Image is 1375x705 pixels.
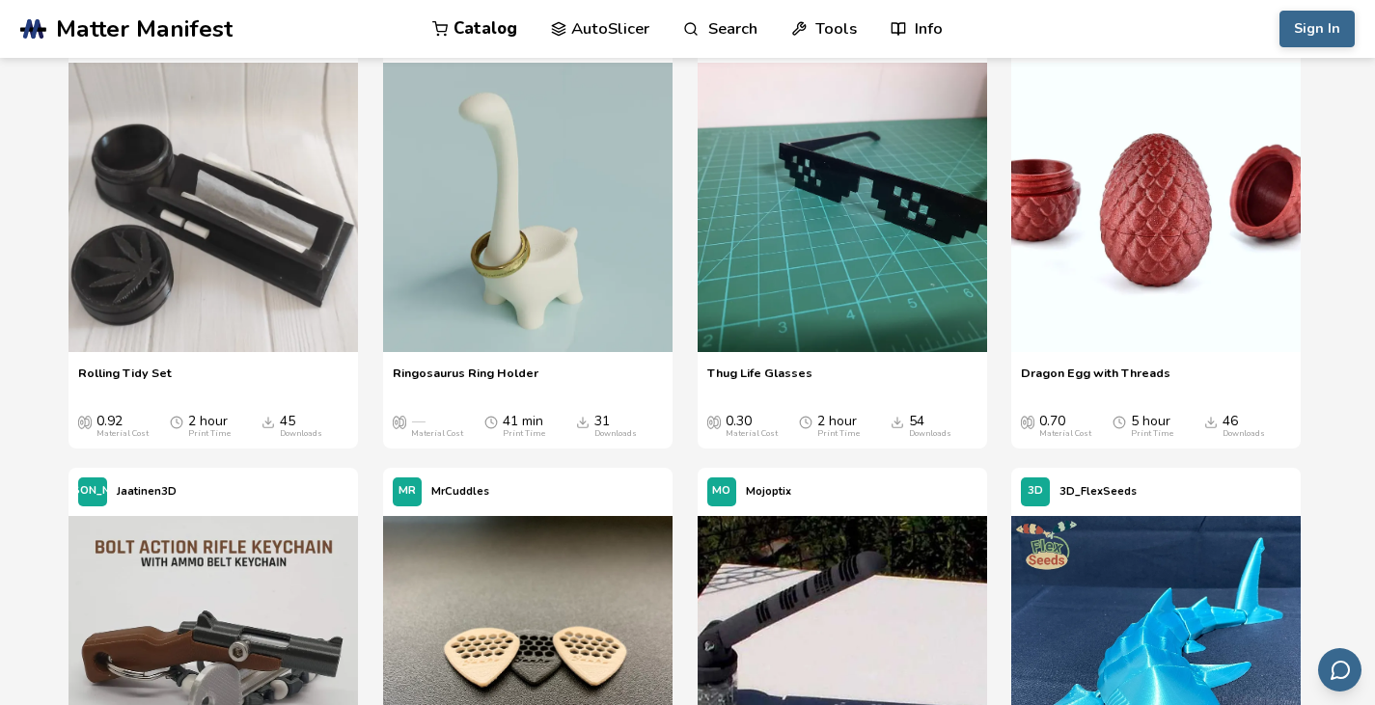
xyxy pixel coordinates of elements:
[1223,414,1265,439] div: 46
[280,429,322,439] div: Downloads
[117,481,177,502] p: Jaatinen3D
[170,414,183,429] span: Average Print Time
[1279,11,1355,47] button: Sign In
[96,414,149,439] div: 0.92
[484,414,498,429] span: Average Print Time
[188,414,231,439] div: 2 hour
[411,414,425,429] span: —
[1021,366,1170,394] a: Dragon Egg with Threads
[576,414,590,429] span: Downloads
[56,15,233,42] span: Matter Manifest
[1028,485,1043,498] span: 3D
[503,414,545,439] div: 41 min
[1113,414,1126,429] span: Average Print Time
[261,414,275,429] span: Downloads
[399,485,416,498] span: MR
[393,414,406,429] span: Average Cost
[891,414,904,429] span: Downloads
[1059,481,1137,502] p: 3D_FlexSeeds
[707,414,721,429] span: Average Cost
[1039,414,1091,439] div: 0.70
[1223,429,1265,439] div: Downloads
[96,429,149,439] div: Material Cost
[817,414,860,439] div: 2 hour
[393,366,538,394] a: Ringosaurus Ring Holder
[909,414,951,439] div: 54
[280,414,322,439] div: 45
[1131,414,1173,439] div: 5 hour
[431,481,489,502] p: MrCuddles
[726,414,778,439] div: 0.30
[726,429,778,439] div: Material Cost
[746,481,791,502] p: Mojoptix
[47,485,138,498] span: [PERSON_NAME]
[594,429,637,439] div: Downloads
[1021,414,1034,429] span: Average Cost
[503,429,545,439] div: Print Time
[712,485,730,498] span: MO
[594,414,637,439] div: 31
[411,429,463,439] div: Material Cost
[909,429,951,439] div: Downloads
[188,429,231,439] div: Print Time
[799,414,812,429] span: Average Print Time
[1039,429,1091,439] div: Material Cost
[1204,414,1218,429] span: Downloads
[817,429,860,439] div: Print Time
[1318,648,1361,691] button: Send feedback via email
[78,366,172,394] a: Rolling Tidy Set
[78,414,92,429] span: Average Cost
[707,366,812,394] a: Thug Life Glasses
[1131,429,1173,439] div: Print Time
